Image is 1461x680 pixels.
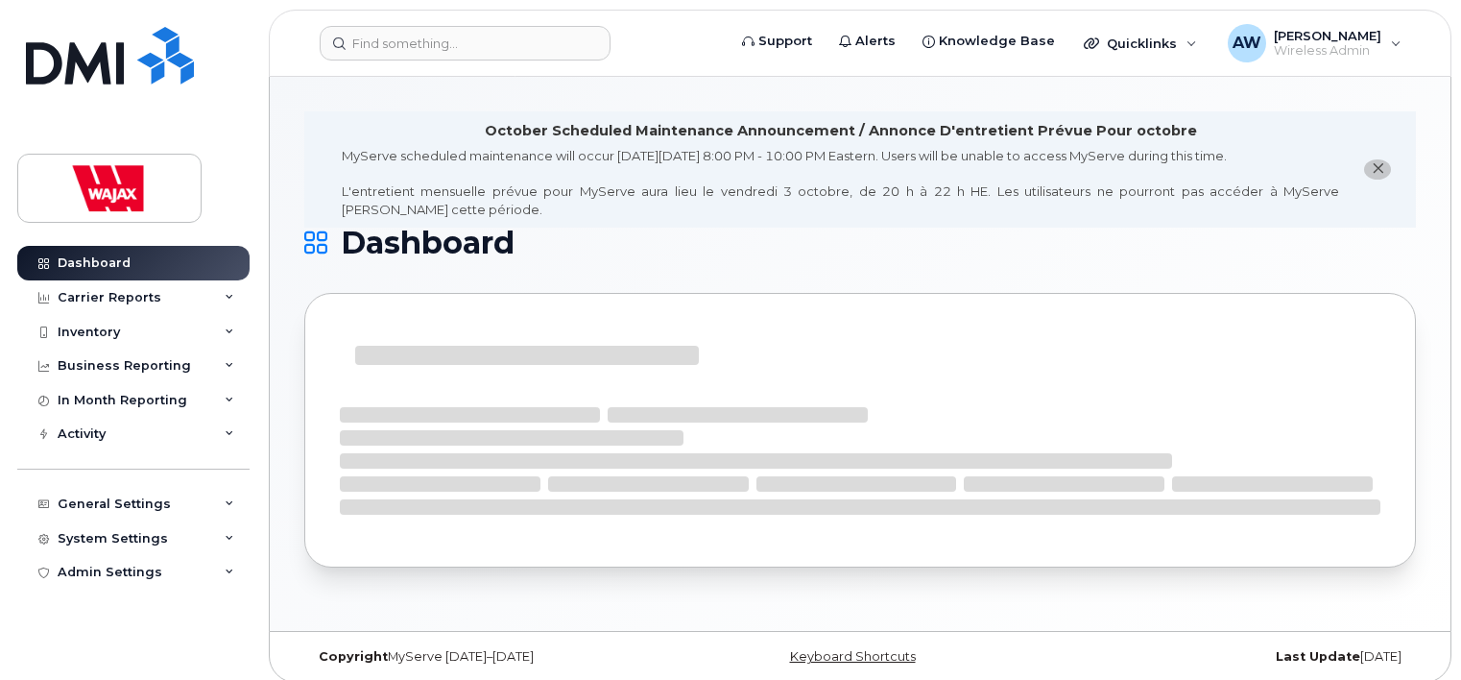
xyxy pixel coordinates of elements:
span: Dashboard [341,229,515,257]
strong: Last Update [1276,649,1360,664]
div: October Scheduled Maintenance Announcement / Annonce D'entretient Prévue Pour octobre [485,121,1197,141]
div: MyServe scheduled maintenance will occur [DATE][DATE] 8:00 PM - 10:00 PM Eastern. Users will be u... [342,147,1339,218]
div: [DATE] [1045,649,1416,665]
div: MyServe [DATE]–[DATE] [304,649,675,665]
a: Keyboard Shortcuts [790,649,916,664]
button: close notification [1364,159,1391,180]
strong: Copyright [319,649,388,664]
